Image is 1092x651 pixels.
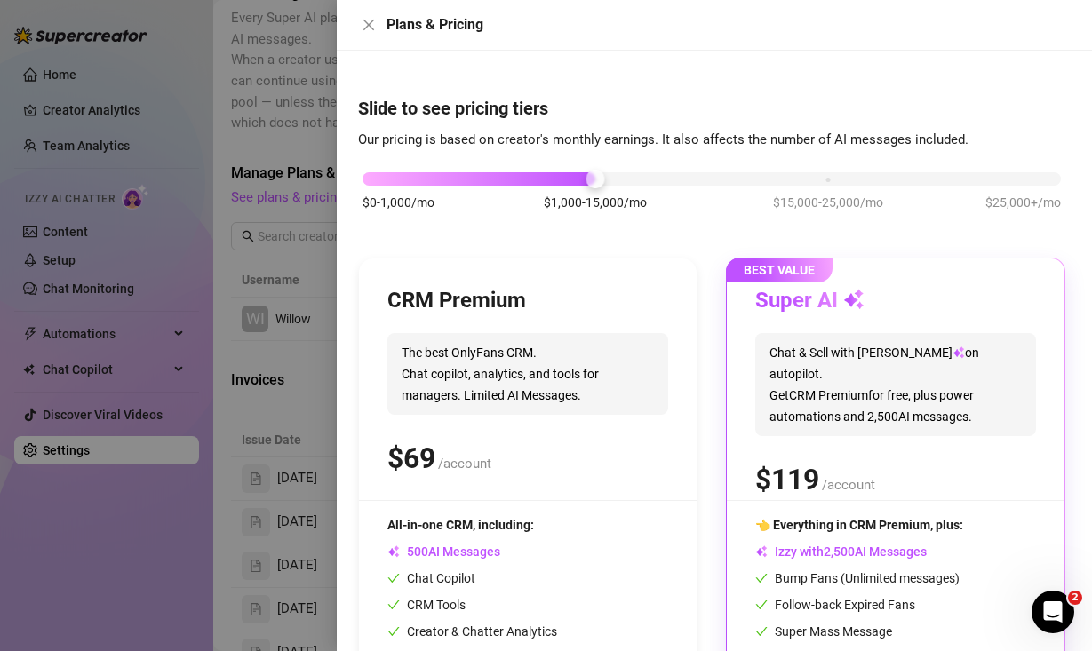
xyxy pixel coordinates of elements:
span: Izzy with AI Messages [755,544,927,559]
span: BEST VALUE [726,258,833,282]
span: $ [387,441,435,475]
span: Chat & Sell with [PERSON_NAME] on autopilot. Get CRM Premium for free, plus power automations and... [755,333,1036,436]
h3: CRM Premium [387,287,526,315]
span: Creator & Chatter Analytics [387,624,557,639]
span: /account [822,477,875,493]
span: 👈 Everything in CRM Premium, plus: [755,518,963,532]
span: Bump Fans (Unlimited messages) [755,571,960,585]
span: $15,000-25,000/mo [773,193,883,212]
span: check [755,625,768,638]
span: Follow-back Expired Fans [755,598,915,612]
span: check [755,599,768,611]
span: Chat Copilot [387,571,475,585]
span: AI Messages [387,544,500,559]
span: 2 [1068,591,1082,605]
span: close [362,18,376,32]
span: Our pricing is based on creator's monthly earnings. It also affects the number of AI messages inc... [358,131,968,147]
span: Super Mass Message [755,624,892,639]
h4: Slide to see pricing tiers [358,96,1071,121]
span: check [755,572,768,584]
span: All-in-one CRM, including: [387,518,534,532]
span: $1,000-15,000/mo [544,193,647,212]
span: The best OnlyFans CRM. Chat copilot, analytics, and tools for managers. Limited AI Messages. [387,333,668,415]
span: $0-1,000/mo [363,193,434,212]
span: $25,000+/mo [985,193,1061,212]
span: /account [438,456,491,472]
span: check [387,572,400,584]
span: CRM Tools [387,598,466,612]
span: check [387,625,400,638]
span: check [387,599,400,611]
h3: Super AI [755,287,865,315]
div: Plans & Pricing [387,14,1071,36]
iframe: Intercom live chat [1032,591,1074,633]
span: $ [755,463,819,496]
button: Close [358,14,379,36]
